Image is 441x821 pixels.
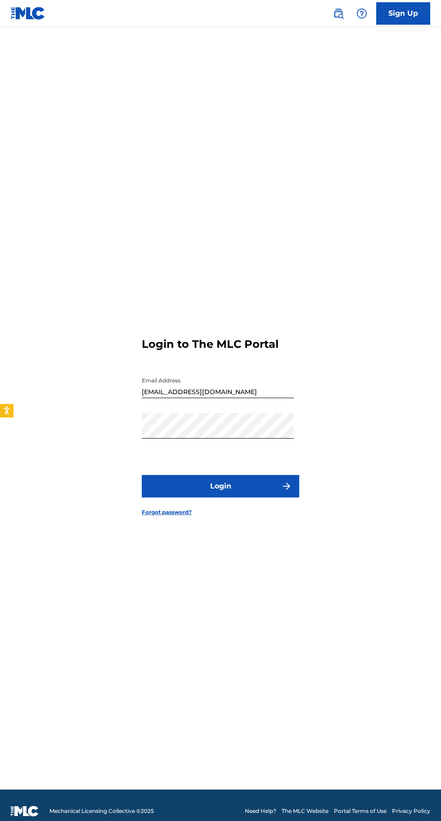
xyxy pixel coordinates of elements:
[396,778,441,821] iframe: Chat Widget
[282,807,328,815] a: The MLC Website
[376,2,430,25] a: Sign Up
[142,508,192,516] a: Forgot password?
[329,4,347,22] a: Public Search
[11,7,45,20] img: MLC Logo
[281,481,292,492] img: f7272a7cc735f4ea7f67.svg
[142,475,299,497] button: Login
[334,807,387,815] a: Portal Terms of Use
[353,4,371,22] div: Help
[11,806,39,817] img: logo
[333,8,344,19] img: search
[356,8,367,19] img: help
[245,807,276,815] a: Need Help?
[49,807,154,815] span: Mechanical Licensing Collective © 2025
[392,807,430,815] a: Privacy Policy
[142,337,279,351] h3: Login to The MLC Portal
